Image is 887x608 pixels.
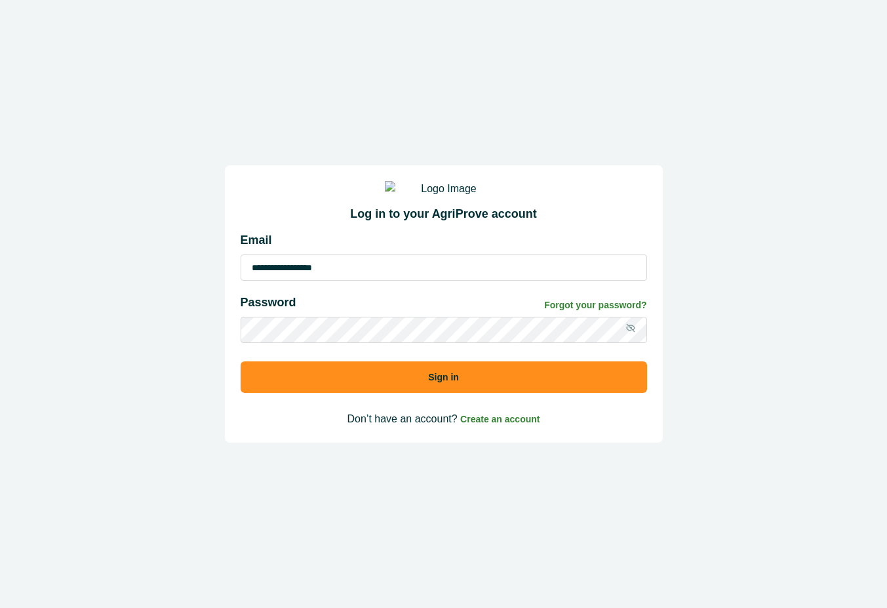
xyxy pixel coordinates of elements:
[544,298,646,312] a: Forgot your password?
[241,411,647,427] p: Don’t have an account?
[460,413,540,424] a: Create an account
[385,181,503,197] img: Logo Image
[241,294,296,312] p: Password
[460,414,540,424] span: Create an account
[241,207,647,222] h2: Log in to your AgriProve account
[241,232,647,249] p: Email
[241,361,647,393] button: Sign in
